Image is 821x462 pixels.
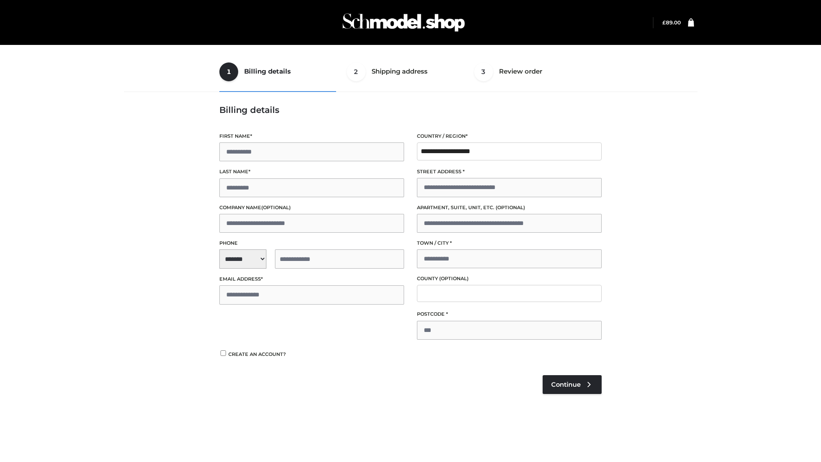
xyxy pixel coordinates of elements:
[439,275,469,281] span: (optional)
[662,19,681,26] bdi: 89.00
[417,204,602,212] label: Apartment, suite, unit, etc.
[261,204,291,210] span: (optional)
[417,239,602,247] label: Town / City
[417,275,602,283] label: County
[219,132,404,140] label: First name
[219,275,404,283] label: Email address
[417,132,602,140] label: Country / Region
[228,351,286,357] span: Create an account?
[662,19,666,26] span: £
[340,6,468,39] img: Schmodel Admin 964
[219,204,404,212] label: Company name
[417,168,602,176] label: Street address
[543,375,602,394] a: Continue
[551,381,581,388] span: Continue
[496,204,525,210] span: (optional)
[219,105,602,115] h3: Billing details
[662,19,681,26] a: £89.00
[219,239,404,247] label: Phone
[417,310,602,318] label: Postcode
[219,168,404,176] label: Last name
[219,350,227,356] input: Create an account?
